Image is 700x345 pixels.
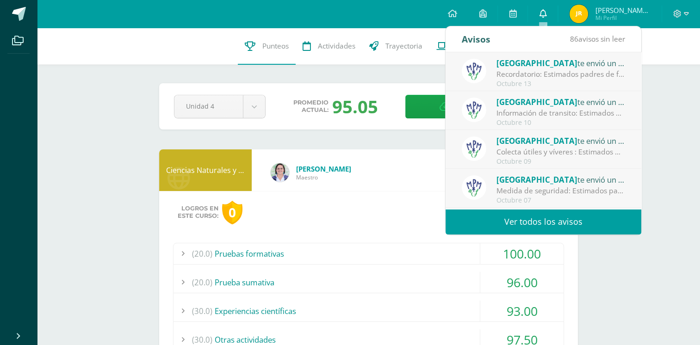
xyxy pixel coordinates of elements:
[496,173,625,185] div: te envió un aviso
[462,26,490,52] div: Avisos
[496,69,625,80] div: Recordatorio: Estimados padres de familia: Compartimos con ustedes recordatorio para esta semana.
[496,197,625,204] div: Octubre 07
[446,209,641,234] a: Ver todos los avisos
[570,34,625,44] span: avisos sin leer
[496,136,577,146] span: [GEOGRAPHIC_DATA]
[192,243,212,264] span: (20.0)
[480,301,564,321] div: 93.00
[318,41,355,51] span: Actividades
[496,158,625,166] div: Octubre 09
[262,41,289,51] span: Punteos
[496,108,625,118] div: Información de transito: Estimados padres de familia: compartimos con ustedes circular importante.
[385,41,422,51] span: Trayectoria
[462,175,486,200] img: a3978fa95217fc78923840df5a445bcb.png
[462,59,486,83] img: a3978fa95217fc78923840df5a445bcb.png
[222,201,242,224] div: 0
[496,80,625,88] div: Octubre 13
[570,5,588,23] img: f4e219423182bcc1964eff75cb7f03e5.png
[362,28,429,65] a: Trayectoria
[173,243,564,264] div: Pruebas formativas
[496,147,625,157] div: Colecta útiles y víveres : Estimados padres de familia: Compartimos con ustedes circular con info...
[496,135,625,147] div: te envió un aviso
[159,149,252,191] div: Ciencias Naturales y Tecnología
[192,272,212,293] span: (20.0)
[271,163,289,182] img: 7f3683f90626f244ba2c27139dbb4749.png
[332,94,378,118] div: 95.05
[296,28,362,65] a: Actividades
[238,28,296,65] a: Punteos
[480,243,564,264] div: 100.00
[496,57,625,69] div: te envió un aviso
[496,58,577,68] span: [GEOGRAPHIC_DATA]
[496,119,625,127] div: Octubre 10
[173,272,564,293] div: Prueba sumativa
[480,272,564,293] div: 96.00
[173,301,564,321] div: Experiencias científicas
[496,97,577,107] span: [GEOGRAPHIC_DATA]
[174,95,265,118] a: Unidad 4
[405,95,563,118] a: Descargar boleta
[462,136,486,161] img: a3978fa95217fc78923840df5a445bcb.png
[186,95,231,117] span: Unidad 4
[496,185,625,196] div: Medida de seguridad: Estimados padres de familia: Tomar nota de la información adjunta.
[192,301,212,321] span: (30.0)
[178,205,218,220] span: Logros en este curso:
[570,34,578,44] span: 86
[293,99,328,114] span: Promedio actual:
[595,14,650,22] span: Mi Perfil
[296,173,351,181] span: Maestro
[429,28,494,65] a: Contactos
[496,174,577,185] span: [GEOGRAPHIC_DATA]
[296,164,351,173] span: [PERSON_NAME]
[595,6,650,15] span: [PERSON_NAME] [PERSON_NAME]
[496,96,625,108] div: te envió un aviso
[462,98,486,122] img: a3978fa95217fc78923840df5a445bcb.png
